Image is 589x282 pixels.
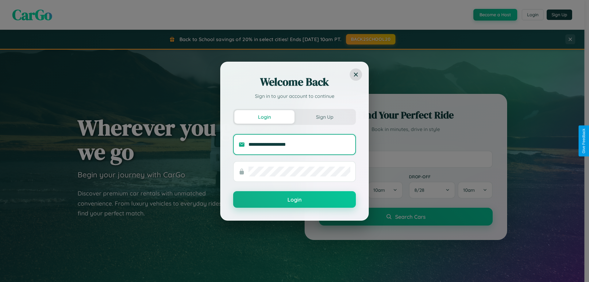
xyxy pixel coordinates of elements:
[233,191,356,208] button: Login
[233,75,356,89] h2: Welcome Back
[294,110,355,124] button: Sign Up
[234,110,294,124] button: Login
[582,129,586,153] div: Give Feedback
[233,92,356,100] p: Sign in to your account to continue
